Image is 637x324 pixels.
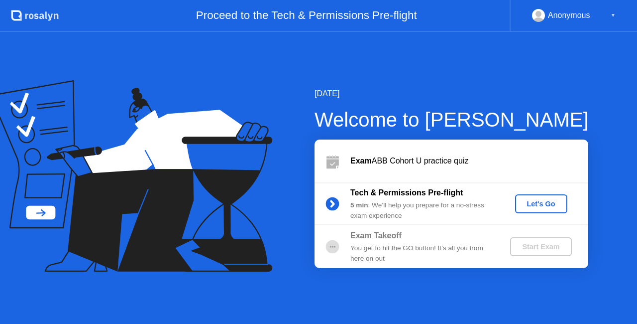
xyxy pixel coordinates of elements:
button: Start Exam [510,237,571,256]
b: Exam Takeoff [350,231,402,240]
div: Welcome to [PERSON_NAME] [315,105,589,135]
b: Exam [350,157,372,165]
button: Let's Go [515,194,567,213]
div: [DATE] [315,88,589,100]
div: Anonymous [548,9,590,22]
div: ABB Cohort U practice quiz [350,155,588,167]
b: Tech & Permissions Pre-flight [350,188,463,197]
div: Let's Go [519,200,563,208]
div: : We’ll help you prepare for a no-stress exam experience [350,200,494,221]
b: 5 min [350,201,368,209]
div: Start Exam [514,243,567,251]
div: ▼ [611,9,616,22]
div: You get to hit the GO button! It’s all you from here on out [350,243,494,264]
